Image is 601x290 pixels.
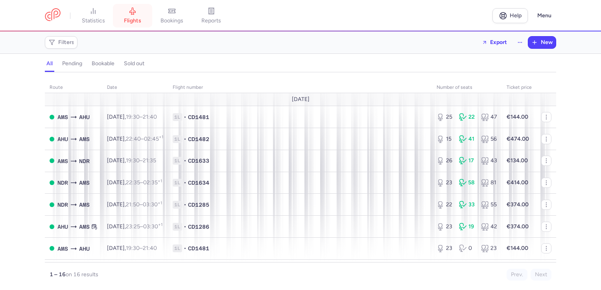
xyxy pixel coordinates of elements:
span: AMS [79,222,90,231]
strong: 1 – 16 [50,271,66,278]
button: Filters [45,37,77,48]
span: NDR [57,200,68,209]
h4: pending [62,60,82,67]
span: AMS [57,157,68,165]
span: AHU [79,244,90,253]
span: 1L [173,244,182,252]
span: • [184,223,186,231]
button: Prev. [507,269,527,281]
span: CD1634 [188,179,209,187]
span: CD1286 [188,223,209,231]
div: 22 [459,113,475,121]
div: 23 [437,179,453,187]
time: 03:30 [143,223,162,230]
div: 81 [481,179,497,187]
time: 21:40 [143,114,157,120]
span: – [126,245,157,251]
span: • [184,179,186,187]
time: 19:30 [126,245,140,251]
span: reports [201,17,221,24]
th: number of seats [432,82,502,94]
time: 21:50 [126,201,140,208]
time: 02:45 [144,136,163,142]
time: 03:30 [143,201,162,208]
a: statistics [74,7,113,24]
sup: +1 [158,178,162,184]
strong: €144.00 [507,114,528,120]
div: 42 [481,223,497,231]
span: CD1633 [188,157,209,165]
div: 22 [437,201,453,209]
span: AMS [79,200,90,209]
span: • [184,113,186,121]
div: 23 [481,244,497,252]
div: 15 [437,135,453,143]
span: 1L [173,157,182,165]
span: CD1481 [188,244,209,252]
span: [DATE], [107,157,156,164]
div: 23 [437,244,453,252]
button: Next [531,269,551,281]
span: NDR [57,178,68,187]
time: 22:40 [126,136,141,142]
span: [DATE], [107,136,163,142]
span: Help [510,13,522,18]
span: New [541,39,553,46]
span: bookings [160,17,183,24]
th: route [45,82,102,94]
time: 22:35 [126,179,140,186]
span: [DATE], [107,245,157,251]
span: AMS [79,178,90,187]
time: 19:30 [126,157,140,164]
h4: sold out [124,60,144,67]
a: flights [113,7,152,24]
th: Flight number [168,82,432,94]
span: – [126,157,156,164]
span: • [184,201,186,209]
div: 47 [481,113,497,121]
div: 41 [459,135,475,143]
strong: €374.00 [507,223,529,230]
div: 23 [437,223,453,231]
div: 33 [459,201,475,209]
div: 25 [437,113,453,121]
span: – [126,201,162,208]
span: 1L [173,179,182,187]
span: 1L [173,135,182,143]
div: 56 [481,135,497,143]
strong: €144.00 [507,245,528,251]
span: flights [124,17,141,24]
span: Filters [58,39,74,46]
button: Export [477,36,512,49]
span: AHU [57,135,68,143]
div: 26 [437,157,453,165]
th: Ticket price [502,82,536,94]
span: AHU [79,113,90,121]
span: – [126,114,157,120]
div: 58 [459,179,475,187]
span: statistics [82,17,105,24]
span: on 16 results [66,271,98,278]
span: [DATE], [107,114,157,120]
sup: +1 [158,222,162,227]
span: • [184,157,186,165]
strong: €474.00 [507,136,529,142]
span: AMS [57,244,68,253]
span: 1L [173,223,182,231]
span: AHU [57,222,68,231]
time: 21:35 [143,157,156,164]
strong: €374.00 [507,201,529,208]
span: • [184,135,186,143]
span: CD1285 [188,201,209,209]
span: [DATE], [107,223,162,230]
div: 55 [481,201,497,209]
span: NDR [79,157,90,165]
span: – [126,136,163,142]
span: CD1481 [188,113,209,121]
span: AMS [57,113,68,121]
strong: €134.00 [507,157,528,164]
span: 1L [173,113,182,121]
time: 02:35 [143,179,162,186]
span: [DATE], [107,201,162,208]
a: bookings [152,7,192,24]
